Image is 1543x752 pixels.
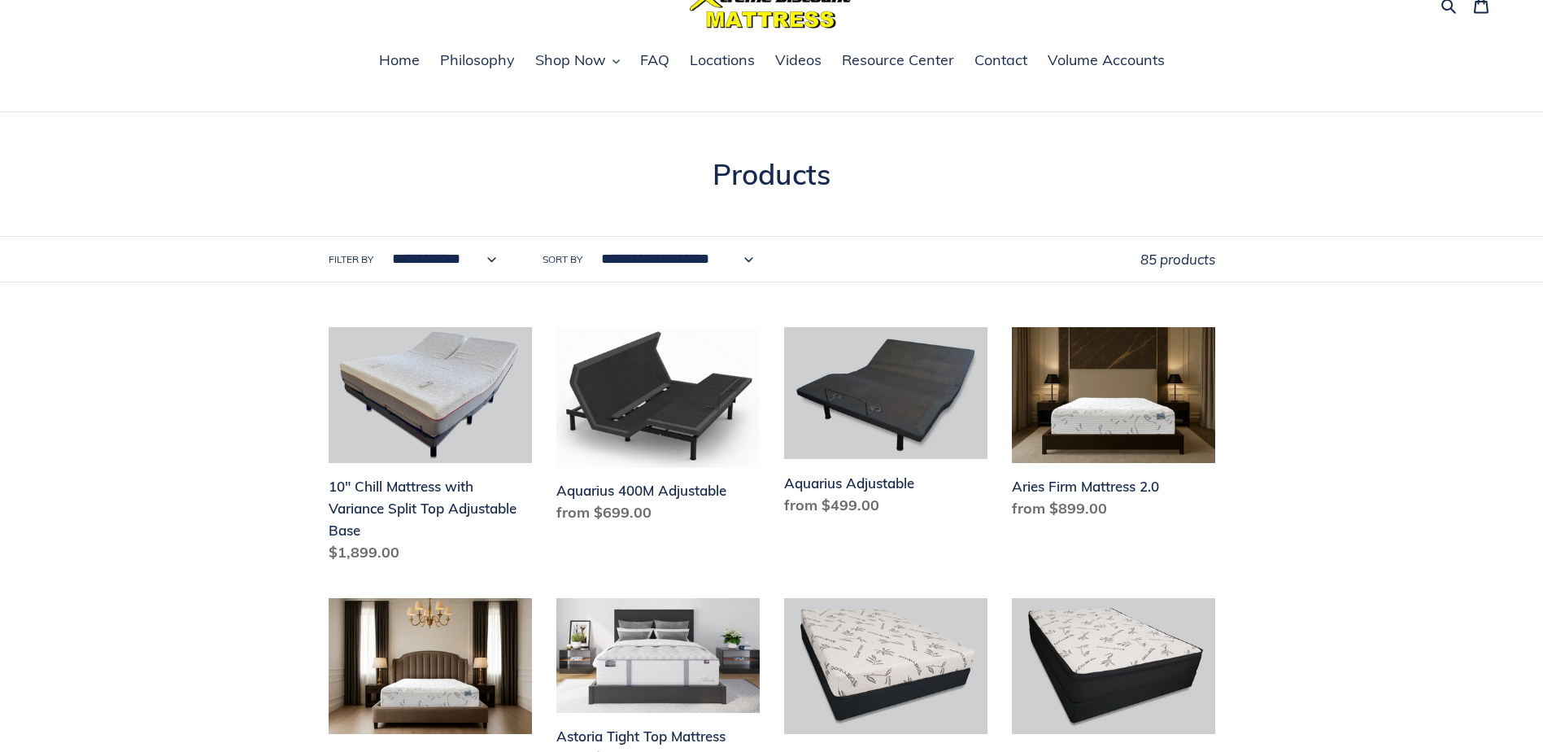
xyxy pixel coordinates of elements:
[640,50,669,70] span: FAQ
[1140,251,1215,268] span: 85 products
[974,50,1027,70] span: Contact
[682,49,763,73] a: Locations
[784,327,987,522] a: Aquarius Adjustable
[1040,49,1173,73] a: Volume Accounts
[527,49,628,73] button: Shop Now
[329,252,373,267] label: Filter by
[690,50,755,70] span: Locations
[535,50,606,70] span: Shop Now
[329,327,532,570] a: 10" Chill Mattress with Variance Split Top Adjustable Base
[767,49,830,73] a: Videos
[1048,50,1165,70] span: Volume Accounts
[713,156,830,192] span: Products
[632,49,678,73] a: FAQ
[775,50,822,70] span: Videos
[440,50,515,70] span: Philosophy
[834,49,962,73] a: Resource Center
[371,49,428,73] a: Home
[1012,327,1215,526] a: Aries Firm Mattress 2.0
[543,252,582,267] label: Sort by
[379,50,420,70] span: Home
[556,327,760,530] a: Aquarius 400M Adjustable
[842,50,954,70] span: Resource Center
[432,49,523,73] a: Philosophy
[966,49,1035,73] a: Contact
